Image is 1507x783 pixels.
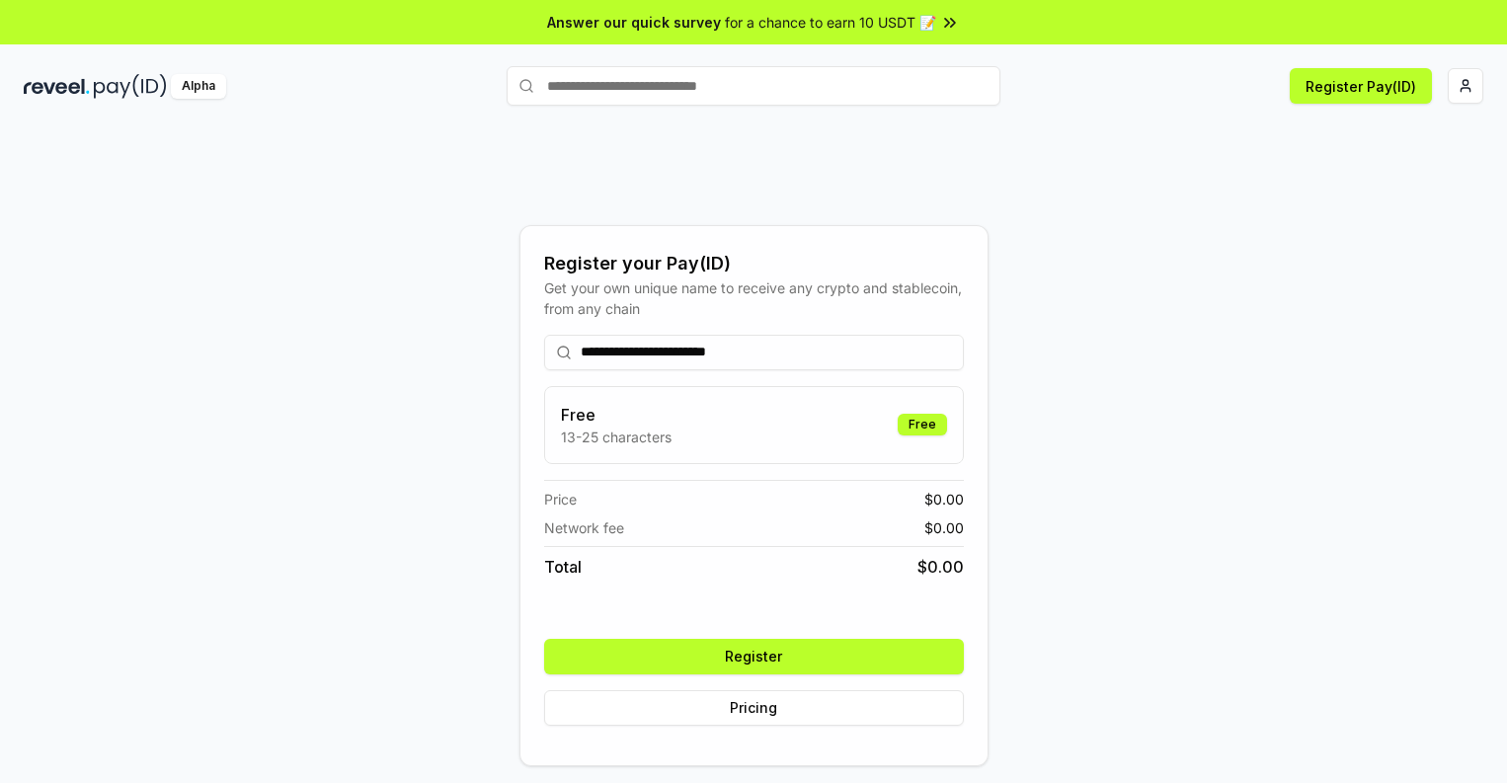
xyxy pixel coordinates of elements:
[94,74,167,99] img: pay_id
[924,517,964,538] span: $ 0.00
[544,555,582,579] span: Total
[544,690,964,726] button: Pricing
[1290,68,1432,104] button: Register Pay(ID)
[917,555,964,579] span: $ 0.00
[544,517,624,538] span: Network fee
[544,250,964,277] div: Register your Pay(ID)
[924,489,964,509] span: $ 0.00
[561,427,672,447] p: 13-25 characters
[171,74,226,99] div: Alpha
[544,639,964,674] button: Register
[544,277,964,319] div: Get your own unique name to receive any crypto and stablecoin, from any chain
[561,403,672,427] h3: Free
[544,489,577,509] span: Price
[547,12,721,33] span: Answer our quick survey
[24,74,90,99] img: reveel_dark
[898,414,947,435] div: Free
[725,12,936,33] span: for a chance to earn 10 USDT 📝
